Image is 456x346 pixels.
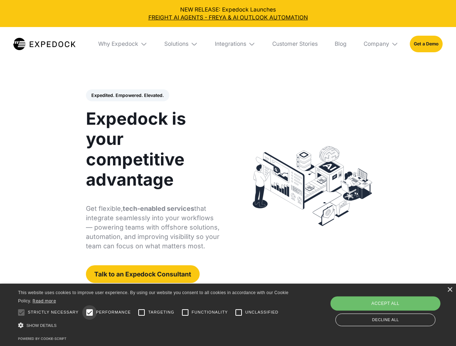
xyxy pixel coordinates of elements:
[18,321,291,331] div: Show details
[209,27,261,61] div: Integrations
[28,309,79,315] span: Strictly necessary
[26,323,57,328] span: Show details
[358,27,404,61] div: Company
[336,268,456,346] iframe: Chat Widget
[18,290,288,303] span: This website uses cookies to improve user experience. By using our website you consent to all coo...
[159,27,204,61] div: Solutions
[364,40,389,48] div: Company
[86,204,220,251] p: Get flexible, that integrate seamlessly into your workflows — powering teams with offshore soluti...
[86,265,200,283] a: Talk to an Expedock Consultant
[92,27,153,61] div: Why Expedock
[148,309,174,315] span: Targeting
[164,40,188,48] div: Solutions
[215,40,246,48] div: Integrations
[329,27,352,61] a: Blog
[6,14,451,22] a: FREIGHT AI AGENTS - FREYA & AI OUTLOOK AUTOMATION
[245,309,278,315] span: Unclassified
[123,205,194,212] strong: tech-enabled services
[86,108,220,190] h1: Expedock is your competitive advantage
[98,40,138,48] div: Why Expedock
[192,309,228,315] span: Functionality
[410,36,443,52] a: Get a Demo
[6,6,451,22] div: NEW RELEASE: Expedock Launches
[18,337,66,341] a: Powered by cookie-script
[330,296,440,311] div: Accept all
[266,27,323,61] a: Customer Stories
[96,309,131,315] span: Performance
[32,298,56,303] a: Read more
